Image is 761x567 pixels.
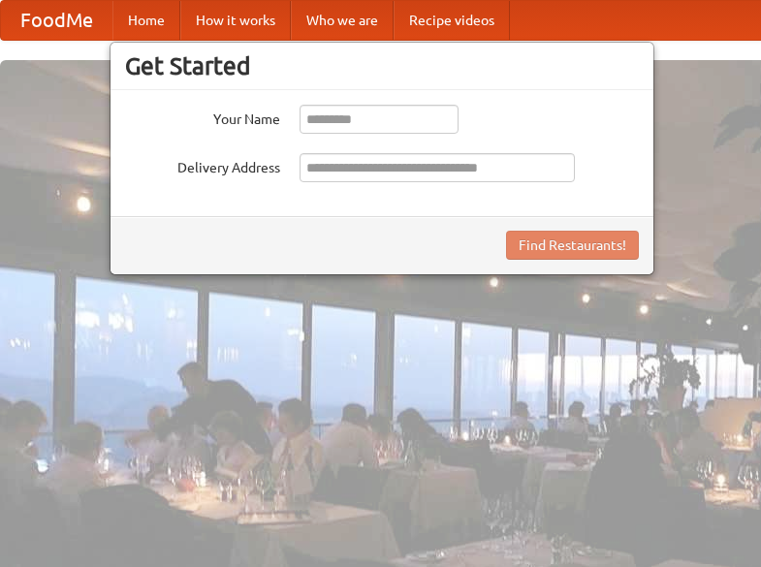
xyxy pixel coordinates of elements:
[1,1,112,40] a: FoodMe
[125,51,639,80] h3: Get Started
[125,105,280,129] label: Your Name
[180,1,291,40] a: How it works
[125,153,280,177] label: Delivery Address
[394,1,510,40] a: Recipe videos
[291,1,394,40] a: Who we are
[112,1,180,40] a: Home
[506,231,639,260] button: Find Restaurants!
